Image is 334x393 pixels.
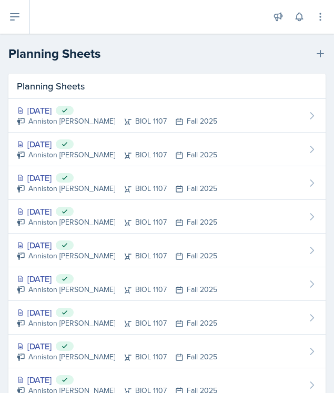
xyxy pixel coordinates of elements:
[17,138,217,150] div: [DATE]
[8,99,326,133] a: [DATE] Anniston [PERSON_NAME]BIOL 1107Fall 2025
[17,284,217,295] div: Anniston [PERSON_NAME] BIOL 1107 Fall 2025
[17,340,217,352] div: [DATE]
[17,217,217,228] div: Anniston [PERSON_NAME] BIOL 1107 Fall 2025
[17,239,217,251] div: [DATE]
[8,301,326,335] a: [DATE] Anniston [PERSON_NAME]BIOL 1107Fall 2025
[17,104,217,117] div: [DATE]
[8,44,100,63] h2: Planning Sheets
[17,273,217,285] div: [DATE]
[17,250,217,261] div: Anniston [PERSON_NAME] BIOL 1107 Fall 2025
[17,351,217,362] div: Anniston [PERSON_NAME] BIOL 1107 Fall 2025
[17,205,217,218] div: [DATE]
[8,234,326,267] a: [DATE] Anniston [PERSON_NAME]BIOL 1107Fall 2025
[8,133,326,166] a: [DATE] Anniston [PERSON_NAME]BIOL 1107Fall 2025
[8,74,326,99] div: Planning Sheets
[8,166,326,200] a: [DATE] Anniston [PERSON_NAME]BIOL 1107Fall 2025
[17,306,217,319] div: [DATE]
[17,318,217,329] div: Anniston [PERSON_NAME] BIOL 1107 Fall 2025
[17,374,217,386] div: [DATE]
[17,172,217,184] div: [DATE]
[8,335,326,368] a: [DATE] Anniston [PERSON_NAME]BIOL 1107Fall 2025
[17,149,217,160] div: Anniston [PERSON_NAME] BIOL 1107 Fall 2025
[17,116,217,127] div: Anniston [PERSON_NAME] BIOL 1107 Fall 2025
[17,183,217,194] div: Anniston [PERSON_NAME] BIOL 1107 Fall 2025
[8,267,326,301] a: [DATE] Anniston [PERSON_NAME]BIOL 1107Fall 2025
[8,200,326,234] a: [DATE] Anniston [PERSON_NAME]BIOL 1107Fall 2025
